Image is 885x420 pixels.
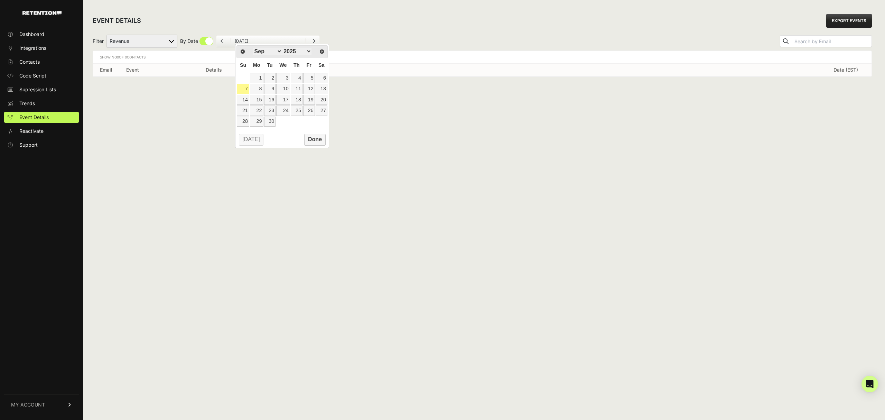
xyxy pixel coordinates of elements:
a: Trends [4,98,79,109]
span: Integrations [19,45,46,52]
a: 11 [291,84,302,94]
a: 24 [276,106,290,116]
a: Reactivate [4,126,79,137]
span: Dashboard [19,31,44,38]
a: 9 [264,84,276,94]
span: Event Details [19,114,49,121]
span: Filter [93,38,104,45]
span: 0 [117,55,119,59]
a: MY ACCOUNT [4,394,79,415]
span: Saturday [318,62,325,68]
a: 28 [237,117,249,127]
th: Details [199,64,827,76]
a: 12 [303,84,315,94]
a: 21 [237,106,249,116]
a: Support [4,139,79,150]
span: Support [19,141,38,148]
span: Wednesday [279,62,287,68]
a: Event Details [4,112,79,123]
button: Done [304,134,325,146]
span: Prev [240,49,245,54]
th: Email [93,64,119,76]
a: 13 [316,84,327,94]
a: 25 [291,106,302,116]
th: Event [119,64,199,76]
a: 20 [316,95,327,105]
a: 23 [264,106,276,116]
span: MY ACCOUNT [11,401,45,408]
span: Monday [253,62,260,68]
span: Contacts [19,58,40,65]
div: Open Intercom Messenger [861,376,878,392]
a: Code Script [4,70,79,81]
a: 3 [276,73,290,83]
a: Supression Lists [4,84,79,95]
span: Sunday [240,62,246,68]
th: Date (EST) [827,64,872,76]
a: Integrations [4,43,79,54]
a: 7 [237,84,249,94]
a: 15 [250,95,263,105]
span: Supression Lists [19,86,56,93]
span: Trends [19,100,35,107]
span: Thursday [294,62,300,68]
a: EXPORT EVENTS [826,14,872,28]
a: 19 [303,95,315,105]
select: Filter [106,35,177,48]
input: Search by Email [793,37,872,46]
span: Next [319,49,325,54]
span: 0 [125,55,127,59]
a: 22 [250,106,263,116]
a: 18 [291,95,302,105]
a: 10 [276,84,290,94]
a: Contacts [4,56,79,67]
a: 4 [291,73,302,83]
span: Friday [307,62,311,68]
a: 1 [250,73,263,83]
a: 26 [303,106,315,116]
a: 14 [237,95,249,105]
a: Prev [237,46,248,56]
button: [DATE] [239,134,264,146]
span: Contacts. [124,55,147,59]
a: 5 [303,73,315,83]
a: 27 [316,106,327,116]
span: Tuesday [267,62,273,68]
img: Retention.com [22,11,62,15]
div: Showing of [100,54,147,61]
span: Code Script [19,72,46,79]
a: 16 [264,95,276,105]
a: 2 [264,73,276,83]
a: Next [317,46,327,56]
h2: EVENT DETAILS [93,16,141,26]
span: Reactivate [19,128,44,135]
a: 6 [316,73,327,83]
a: Dashboard [4,29,79,40]
a: 8 [250,84,263,94]
a: 17 [276,95,290,105]
a: 29 [250,117,263,127]
a: 30 [264,117,276,127]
